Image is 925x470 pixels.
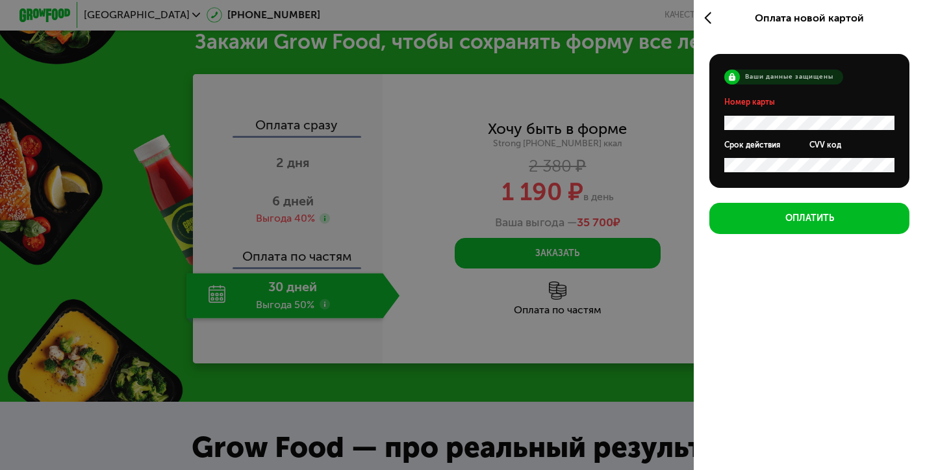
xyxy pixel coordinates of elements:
span: Ваши данные защищены [745,73,833,81]
button: Оплатить [709,203,910,233]
span: Оплата новой картой [755,12,864,24]
span: Номер карты [724,98,775,108]
div: Оплатить [785,212,834,225]
span: CVV код [809,140,841,151]
span: Срок действия [724,140,780,151]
